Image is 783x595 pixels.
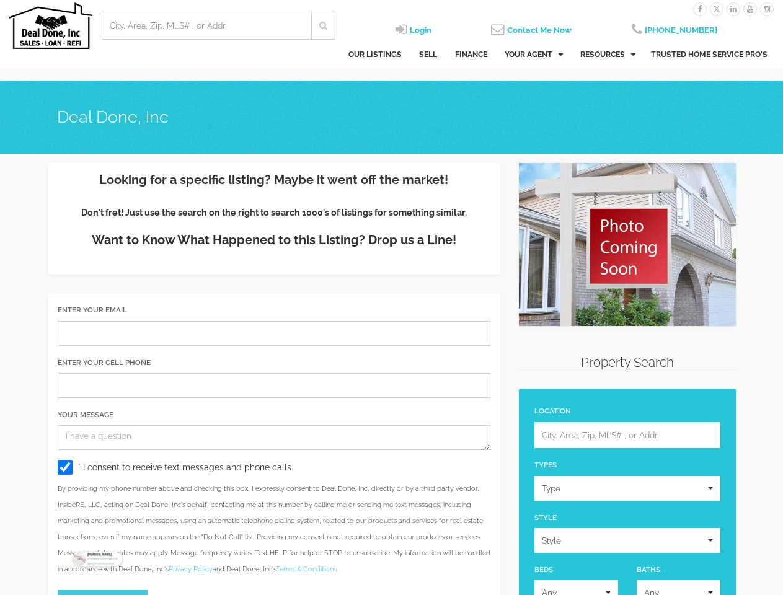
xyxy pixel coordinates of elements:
a: login [396,26,431,36]
span: [PHONE_NUMBER] [645,25,717,35]
label: Baths [637,565,660,575]
a: Evidence [100,563,108,565]
strong: Want to Know What Happened to this Listing? Drop us a Line! [92,232,456,247]
strong: Don't fret! Just use the search on the right to search 1000's of listings for something similar. [81,208,467,218]
a: Contact Me Now [491,26,572,36]
a: instagram [760,4,774,14]
label: Types [534,460,557,470]
input: City, Area, Zip, MLS# , or Addr [110,19,304,32]
label: Your Message [58,410,113,420]
img: Deal Done, Inc Logo [9,2,92,49]
a: Sell [419,40,437,69]
span: I consent to receive text messages and phone calls. [83,462,293,472]
div: is looking at homes right now [87,557,118,560]
label: Enter Your Email [58,305,127,315]
span: Contact Me Now [507,25,572,35]
a: Terms & Conditions [276,565,337,573]
span: Type [542,482,705,495]
img: CF58819668-1.jpg [519,163,736,326]
h1: Deal Done, Inc [57,108,169,126]
a: linkedin [727,4,740,14]
strong: Looking for a specific listing? Maybe it went off the market! [99,172,448,187]
button: Type [534,476,720,501]
span: Verified by recently [91,563,114,565]
label: Enter Your Cell Phone [58,358,151,368]
a: Our Listings [348,40,402,69]
label: Beds [534,565,553,575]
a: Resources [580,40,635,69]
label: Style [534,513,557,523]
span: [PERSON_NAME] [87,553,112,557]
a: Agents [505,40,563,69]
input: City, Area, Zip, MLS# , or Addr [542,429,712,441]
a: Trusted Home Service Pro's [651,40,768,69]
button: Style [534,528,720,553]
span: Login [410,25,431,35]
a: youtube [743,4,757,14]
span: Style [542,534,705,547]
p: By providing my phone number above and checking this box, I expressly consent to Deal Done, Inc, ... [58,481,490,578]
label: Location [534,406,571,416]
h3: Property Search [519,356,736,370]
a: twitter [710,4,723,14]
a: [PHONE_NUMBER] [632,26,717,36]
a: Finance [455,40,487,69]
img: static [73,552,86,565]
a: facebook [693,4,707,14]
